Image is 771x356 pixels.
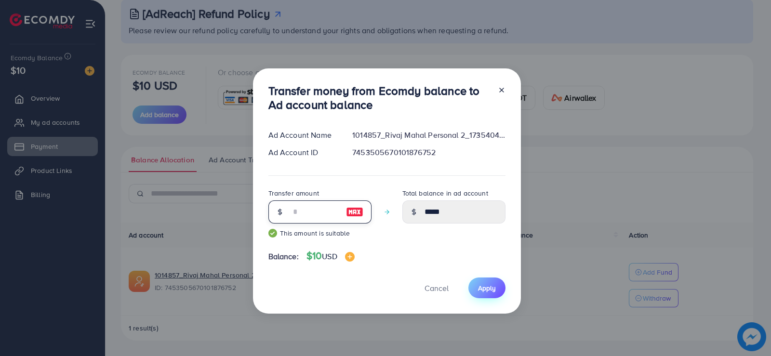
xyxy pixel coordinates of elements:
div: 7453505670101876752 [345,147,513,158]
img: image [345,252,355,262]
div: Ad Account Name [261,130,345,141]
button: Apply [468,277,505,298]
span: Balance: [268,251,299,262]
div: Ad Account ID [261,147,345,158]
label: Total balance in ad account [402,188,488,198]
small: This amount is suitable [268,228,372,238]
span: Apply [478,283,496,293]
span: Cancel [425,283,449,293]
button: Cancel [412,277,461,298]
label: Transfer amount [268,188,319,198]
img: guide [268,229,277,237]
h3: Transfer money from Ecomdy balance to Ad account balance [268,84,490,112]
h4: $10 [306,250,355,262]
div: 1014857_Rivaj Mahal Personal 2_1735404529188 [345,130,513,141]
img: image [346,206,363,218]
span: USD [322,251,337,262]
